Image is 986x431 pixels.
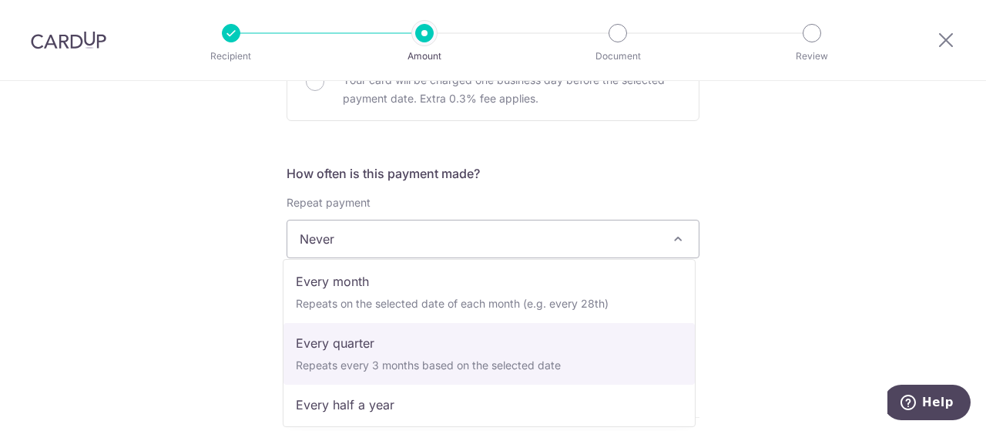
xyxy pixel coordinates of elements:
[561,49,675,64] p: Document
[287,220,699,258] span: Never
[296,359,561,372] small: Repeats every 3 months based on the selected date
[174,49,288,64] p: Recipient
[31,31,106,49] img: CardUp
[367,49,481,64] p: Amount
[296,272,682,291] p: Every month
[755,49,869,64] p: Review
[287,195,371,210] label: Repeat payment
[287,221,699,258] span: Never
[296,334,682,352] p: Every quarter
[343,71,680,108] p: Your card will be charged one business day before the selected payment date. Extra 0.3% fee applies.
[296,396,682,414] p: Every half a year
[887,385,971,423] iframe: Opens a widget where you can find more information
[287,164,699,183] h5: How often is this payment made?
[296,297,609,310] small: Repeats on the selected date of each month (e.g. every 28th)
